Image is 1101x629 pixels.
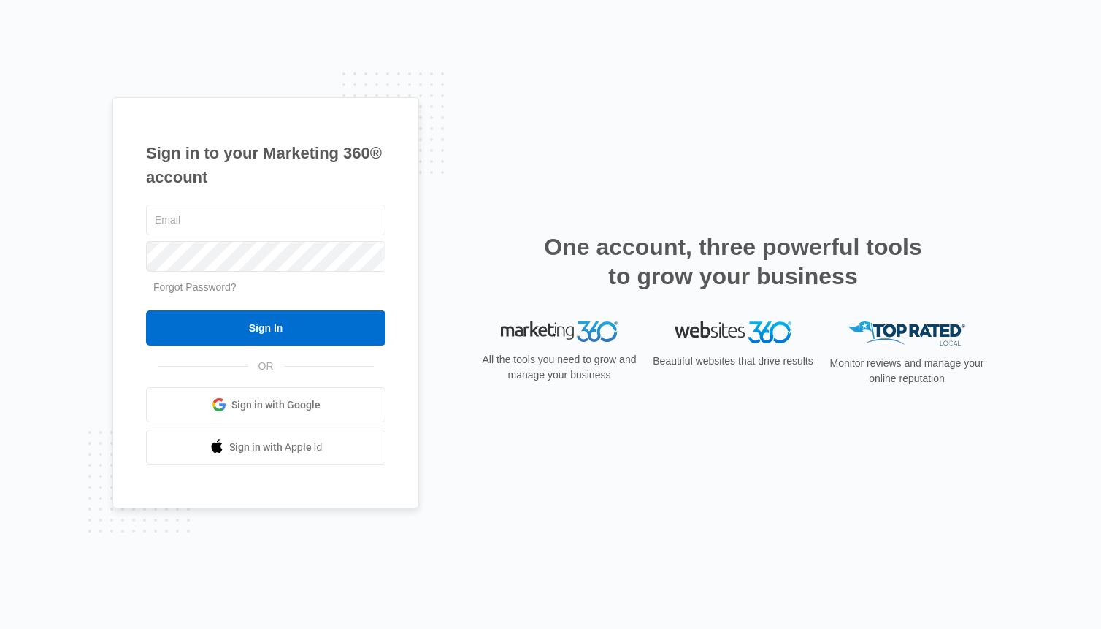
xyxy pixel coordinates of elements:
[231,397,321,413] span: Sign in with Google
[477,352,641,383] p: All the tools you need to grow and manage your business
[501,321,618,342] img: Marketing 360
[146,430,385,465] a: Sign in with Apple Id
[146,205,385,235] input: Email
[146,387,385,422] a: Sign in with Google
[651,354,815,369] p: Beautiful websites that drive results
[153,281,237,293] a: Forgot Password?
[540,232,927,291] h2: One account, three powerful tools to grow your business
[848,321,965,346] img: Top Rated Local
[146,141,385,189] h1: Sign in to your Marketing 360® account
[229,440,323,455] span: Sign in with Apple Id
[146,310,385,346] input: Sign In
[248,359,284,374] span: OR
[825,356,989,386] p: Monitor reviews and manage your online reputation
[675,321,791,343] img: Websites 360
